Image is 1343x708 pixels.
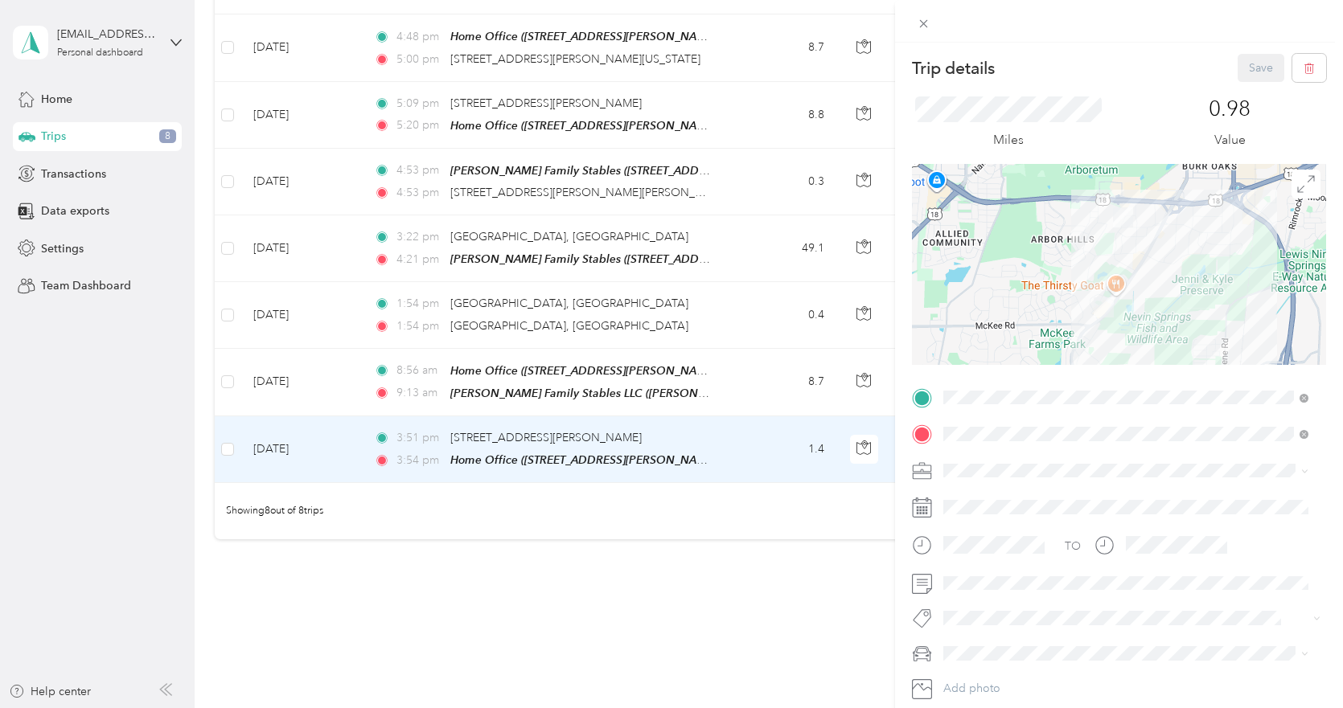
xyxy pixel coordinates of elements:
[938,677,1326,700] button: Add photo
[1214,130,1246,150] p: Value
[1065,538,1081,555] div: TO
[1253,618,1343,708] iframe: Everlance-gr Chat Button Frame
[912,57,995,80] p: Trip details
[993,130,1024,150] p: Miles
[1209,96,1251,122] p: 0.98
